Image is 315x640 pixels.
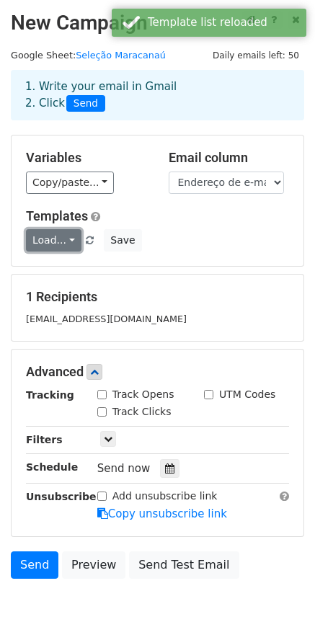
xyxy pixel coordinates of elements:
[112,489,218,504] label: Add unsubscribe link
[11,551,58,579] a: Send
[66,95,105,112] span: Send
[243,571,315,640] div: Widget de chat
[26,314,187,324] small: [EMAIL_ADDRESS][DOMAIN_NAME]
[112,387,174,402] label: Track Opens
[104,229,141,252] button: Save
[208,48,304,63] span: Daily emails left: 50
[97,507,227,520] a: Copy unsubscribe link
[97,462,151,475] span: Send now
[26,289,289,305] h5: 1 Recipients
[26,364,289,380] h5: Advanced
[129,551,239,579] a: Send Test Email
[148,14,301,31] div: Template list reloaded
[243,571,315,640] iframe: Chat Widget
[76,50,166,61] a: Seleção Maracanaú
[26,461,78,473] strong: Schedule
[11,11,304,35] h2: New Campaign
[26,491,97,502] strong: Unsubscribe
[26,434,63,445] strong: Filters
[112,404,172,419] label: Track Clicks
[11,50,166,61] small: Google Sheet:
[169,150,290,166] h5: Email column
[26,172,114,194] a: Copy/paste...
[26,150,147,166] h5: Variables
[26,208,88,223] a: Templates
[219,387,275,402] label: UTM Codes
[26,229,81,252] a: Load...
[26,389,74,401] strong: Tracking
[14,79,301,112] div: 1. Write your email in Gmail 2. Click
[208,50,304,61] a: Daily emails left: 50
[62,551,125,579] a: Preview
